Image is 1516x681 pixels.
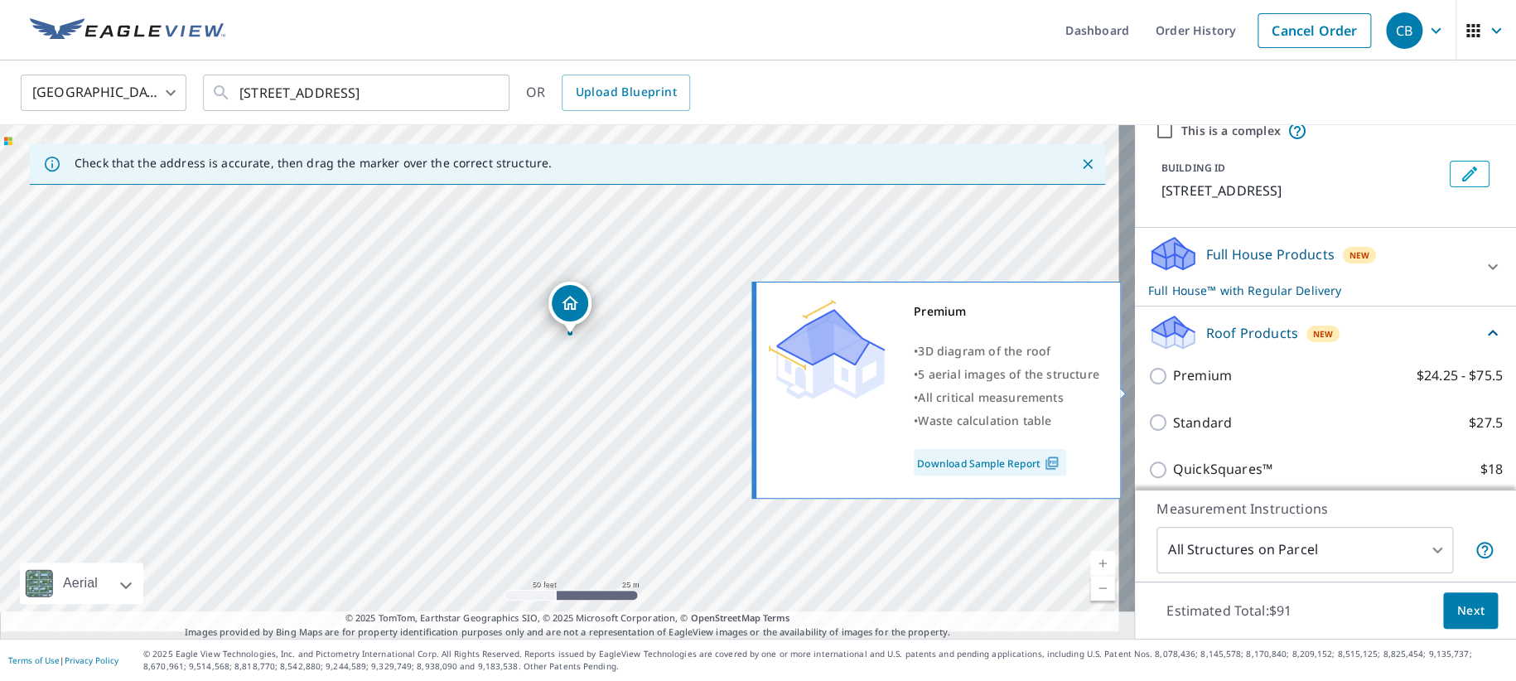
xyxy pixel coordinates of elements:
p: Standard [1173,413,1232,433]
div: • [914,409,1099,432]
img: Premium [769,300,885,399]
div: [GEOGRAPHIC_DATA] [21,70,186,116]
div: All Structures on Parcel [1156,527,1453,573]
span: Your report will include each building or structure inside the parcel boundary. In some cases, du... [1475,540,1494,560]
a: Terms of Use [8,654,60,666]
a: Current Level 19, Zoom In [1090,551,1115,576]
p: Full House Products [1206,244,1335,264]
p: [STREET_ADDRESS] [1161,181,1443,200]
span: Next [1456,601,1485,621]
div: • [914,386,1099,409]
div: Aerial [58,563,103,604]
div: Roof ProductsNew [1148,313,1503,352]
input: Search by address or latitude-longitude [239,70,476,116]
p: $27.5 [1469,413,1503,433]
span: Upload Blueprint [575,82,676,103]
p: Check that the address is accurate, then drag the marker over the correct structure. [75,156,552,171]
div: Dropped pin, building 1, Residential property, 16972 Lakeway Cir Flint, TX 75762 [548,282,591,333]
div: • [914,340,1099,363]
span: Waste calculation table [918,413,1051,428]
p: Roof Products [1206,323,1298,343]
button: Edit building 1 [1450,161,1489,187]
div: Full House ProductsNewFull House™ with Regular Delivery [1148,234,1503,299]
p: Premium [1173,365,1232,386]
div: OR [526,75,690,111]
p: Measurement Instructions [1156,499,1494,519]
div: Aerial [20,563,143,604]
p: | [8,655,118,665]
button: Close [1077,153,1098,175]
a: Current Level 19, Zoom Out [1090,576,1115,601]
p: Estimated Total: $91 [1153,592,1305,629]
p: BUILDING ID [1161,161,1225,175]
span: 3D diagram of the roof [918,343,1050,359]
p: QuickSquares™ [1173,459,1272,480]
a: Privacy Policy [65,654,118,666]
span: New [1349,249,1370,262]
img: Pdf Icon [1040,456,1063,471]
img: EV Logo [30,18,225,43]
button: Next [1443,592,1498,630]
a: OpenStreetMap [690,611,760,624]
a: Terms [763,611,790,624]
label: This is a complex [1181,123,1281,139]
div: CB [1386,12,1422,49]
span: All critical measurements [918,389,1063,405]
div: Premium [914,300,1099,323]
p: $18 [1480,459,1503,480]
div: • [914,363,1099,386]
p: © 2025 Eagle View Technologies, Inc. and Pictometry International Corp. All Rights Reserved. Repo... [143,648,1508,673]
span: 5 aerial images of the structure [918,366,1098,382]
a: Upload Blueprint [562,75,689,111]
a: Cancel Order [1258,13,1371,48]
a: Download Sample Report [914,449,1066,476]
span: © 2025 TomTom, Earthstar Geographics SIO, © 2025 Microsoft Corporation, © [345,611,790,625]
span: New [1313,327,1334,340]
p: Full House™ with Regular Delivery [1148,282,1473,299]
p: $24.25 - $75.5 [1417,365,1503,386]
